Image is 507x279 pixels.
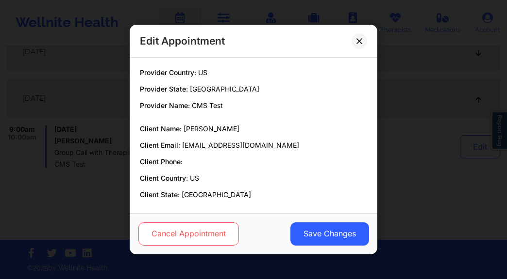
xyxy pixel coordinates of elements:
p: Client State: [140,190,367,200]
span: [GEOGRAPHIC_DATA] [190,85,259,93]
p: Client Phone: [140,157,367,167]
span: [PERSON_NAME] [184,124,239,133]
p: Provider Country: [140,68,367,77]
h2: Edit Appointment [140,34,225,47]
span: US [190,174,199,182]
button: Save Changes [290,222,369,246]
button: Cancel Appointment [138,222,239,246]
p: Client Name: [140,124,367,134]
p: Provider State: [140,84,367,94]
p: Provider Name: [140,101,367,110]
span: [GEOGRAPHIC_DATA] [182,190,251,199]
span: US [198,68,207,77]
p: Client Email: [140,140,367,150]
span: [EMAIL_ADDRESS][DOMAIN_NAME] [182,141,299,149]
p: Client Country: [140,173,367,183]
span: CMS Test [192,101,223,109]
